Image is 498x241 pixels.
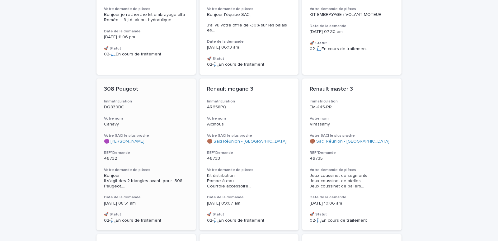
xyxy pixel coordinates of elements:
p: 02-🛴En cours de traitement [207,62,291,67]
h3: REF°Demande [207,150,291,155]
span: Kit distribution Pompe à eau Courroie accessoire ... [207,173,291,189]
h3: 🚀 Statut [207,212,291,217]
h3: Votre demande de pièces [310,168,394,172]
p: 46735 [310,156,394,161]
h3: REF°Demande [104,150,188,155]
h3: Votre nom [104,116,188,121]
h3: Date de la demande [310,195,394,200]
h3: Votre demande de pièces [310,7,394,12]
p: 02-🛴En cours de traitement [310,218,394,223]
a: Renault master 3ImmatriculationEM-445-RRVotre nomVirassamyVotre SACI le plus proche🟤 Saci Réunion... [302,78,402,230]
h3: Date de la demande [207,39,291,44]
h3: Votre SACI le plus proche [310,133,394,138]
p: AR658PQ [207,105,291,110]
p: Alcinoüs [207,122,291,127]
p: Virassamy [310,122,394,127]
p: [DATE] 06:13 am [207,45,291,50]
h3: Date de la demande [207,195,291,200]
h3: Votre nom [310,116,394,121]
p: Renault master 3 [310,86,394,93]
p: Renault megane 3 [207,86,291,93]
h3: Immatriculation [104,99,188,104]
h3: 🚀 Statut [104,212,188,217]
p: 02-🛴En cours de traitement [104,52,188,57]
span: KIT EMBRAYAGE / VOLANT MOTEUR [310,12,382,17]
h3: Votre demande de pièces [207,168,291,172]
h3: Votre demande de pièces [207,7,291,12]
p: 02-🛴En cours de traitement [104,218,188,223]
p: 46732 [104,156,188,161]
p: [DATE] 08:51 am [104,201,188,206]
p: Canavy [104,122,188,127]
a: Renault megane 3ImmatriculationAR658PQVotre nomAlcinoüsVotre SACI le plus proche🟤 Saci Réunion - ... [200,78,299,230]
span: Jeux coussinet de segments Jeux coussinet de bielles Jeux coussinet de paliers ... [310,173,394,189]
h3: Date de la demande [310,24,394,29]
a: 🟤 Saci Réunion - [GEOGRAPHIC_DATA] [310,139,389,144]
h3: 🚀 Statut [310,212,394,217]
p: [DATE] 11:06 pm [104,35,188,40]
p: 02-🛴En cours de traitement [310,46,394,52]
h3: Votre nom [207,116,291,121]
div: Kit distribution Pompe à eau Courroie accessoire Compresseur climatisation Support moteur Complet... [207,173,291,189]
h3: Immatriculation [207,99,291,104]
p: 02-🛴En cours de traitement [207,218,291,223]
p: 308 Peugeot [104,86,188,93]
span: Bonjour Il s'agit des 2 triangles avant pour 308 Peugeot. ... [104,173,188,189]
h3: Votre SACI le plus proche [207,133,291,138]
span: Bonjour l'équipe SACI, J'ai vu votre offre de -30% sur les balais es ... [207,12,291,33]
a: 308 PeugeotImmatriculationDQ839BCVotre nomCanavyVotre SACI le plus proche🟣 [PERSON_NAME] REF°Dema... [96,78,196,230]
h3: Votre demande de pièces [104,168,188,172]
a: 🟤 Saci Réunion - [GEOGRAPHIC_DATA] [207,139,287,144]
h3: 🚀 Statut [104,46,188,51]
h3: Date de la demande [104,195,188,200]
div: Bonjour Il s'agit des 2 triangles avant pour 308 Peugeot. Cordialement [104,173,188,189]
h3: Votre demande de pièces [104,7,188,12]
p: [DATE] 10:06 am [310,201,394,206]
p: DQ839BC [104,105,188,110]
h3: 🚀 Statut [207,56,291,61]
h3: Date de la demande [104,29,188,34]
div: Bonjour l'équipe SACI, J'ai vu votre offre de -30% sur les balais essuie-glaces VALEO. SVP pouvez... [207,12,291,33]
p: EM-445-RR [310,105,394,110]
h3: Votre SACI le plus proche [104,133,188,138]
a: 🟣 [PERSON_NAME] [104,139,144,144]
h3: 🚀 Statut [310,41,394,46]
div: Jeux coussinet de segments Jeux coussinet de bielles Jeux coussinet de paliers Culasse plus joint... [310,173,394,189]
p: [DATE] 07:30 am [310,29,394,35]
p: 46733 [207,156,291,161]
span: Bonjour je recherche kit embrayage alfa Roméo 1.9 jtd ak but hydraulique [104,12,186,22]
h3: Immatriculation [310,99,394,104]
h3: REF°Demande [310,150,394,155]
p: [DATE] 09:07 am [207,201,291,206]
